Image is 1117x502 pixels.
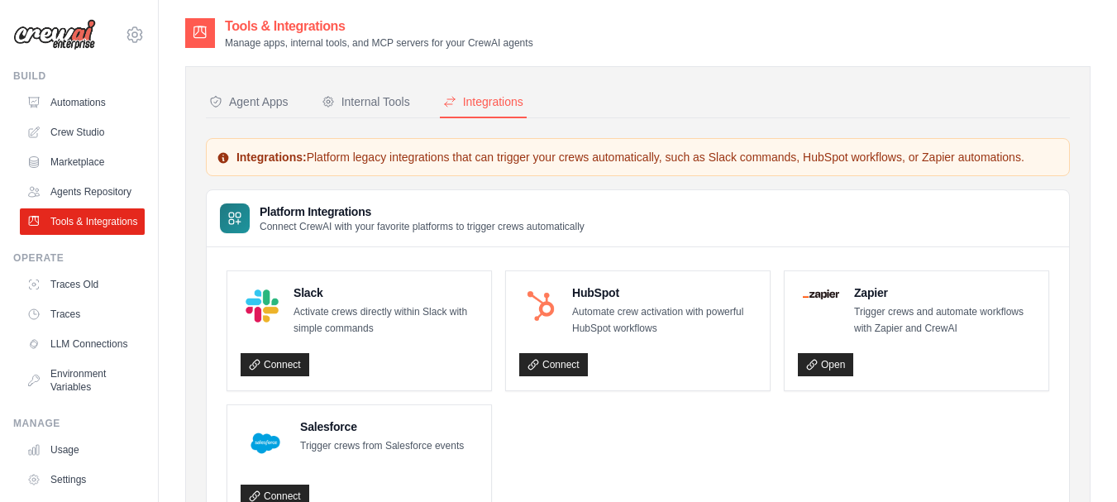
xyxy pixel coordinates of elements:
[524,289,557,323] img: HubSpot Logo
[20,149,145,175] a: Marketplace
[20,466,145,493] a: Settings
[246,289,279,323] img: Slack Logo
[322,93,410,110] div: Internal Tools
[20,271,145,298] a: Traces Old
[260,203,585,220] h3: Platform Integrations
[300,438,464,455] p: Trigger crews from Salesforce events
[572,284,757,301] h4: HubSpot
[803,289,839,299] img: Zapier Logo
[443,93,523,110] div: Integrations
[20,208,145,235] a: Tools & Integrations
[854,304,1035,337] p: Trigger crews and automate workflows with Zapier and CrewAI
[13,251,145,265] div: Operate
[294,304,478,337] p: Activate crews directly within Slack with simple commands
[318,87,413,118] button: Internal Tools
[13,69,145,83] div: Build
[20,331,145,357] a: LLM Connections
[294,284,478,301] h4: Slack
[20,89,145,116] a: Automations
[854,284,1035,301] h4: Zapier
[246,423,285,463] img: Salesforce Logo
[13,19,96,50] img: Logo
[13,417,145,430] div: Manage
[260,220,585,233] p: Connect CrewAI with your favorite platforms to trigger crews automatically
[20,437,145,463] a: Usage
[20,179,145,205] a: Agents Repository
[519,353,588,376] a: Connect
[206,87,292,118] button: Agent Apps
[300,418,464,435] h4: Salesforce
[20,119,145,146] a: Crew Studio
[20,301,145,327] a: Traces
[20,361,145,400] a: Environment Variables
[241,353,309,376] a: Connect
[217,149,1059,165] p: Platform legacy integrations that can trigger your crews automatically, such as Slack commands, H...
[572,304,757,337] p: Automate crew activation with powerful HubSpot workflows
[236,151,307,164] strong: Integrations:
[798,353,853,376] a: Open
[209,93,289,110] div: Agent Apps
[225,36,533,50] p: Manage apps, internal tools, and MCP servers for your CrewAI agents
[225,17,533,36] h2: Tools & Integrations
[440,87,527,118] button: Integrations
